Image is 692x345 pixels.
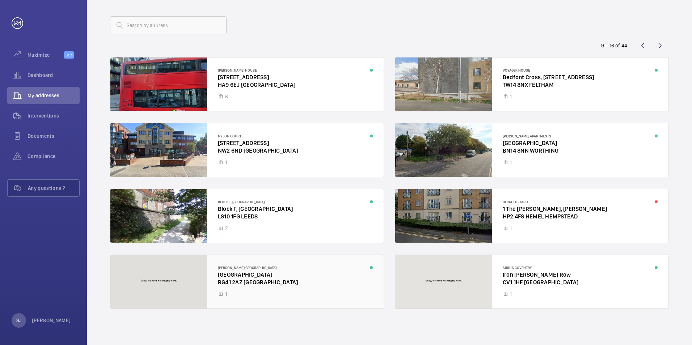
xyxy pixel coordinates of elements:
[28,132,80,140] span: Documents
[28,112,80,119] span: Interventions
[28,184,79,192] span: Any questions ?
[28,92,80,99] span: My addresses
[28,51,64,59] span: Maximize
[110,16,227,34] input: Search by address
[32,317,71,324] p: [PERSON_NAME]
[16,317,21,324] p: SJ
[64,51,74,59] span: Beta
[28,153,80,160] span: Compliance
[28,72,80,79] span: Dashboard
[601,42,627,49] div: 9 – 16 of 44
